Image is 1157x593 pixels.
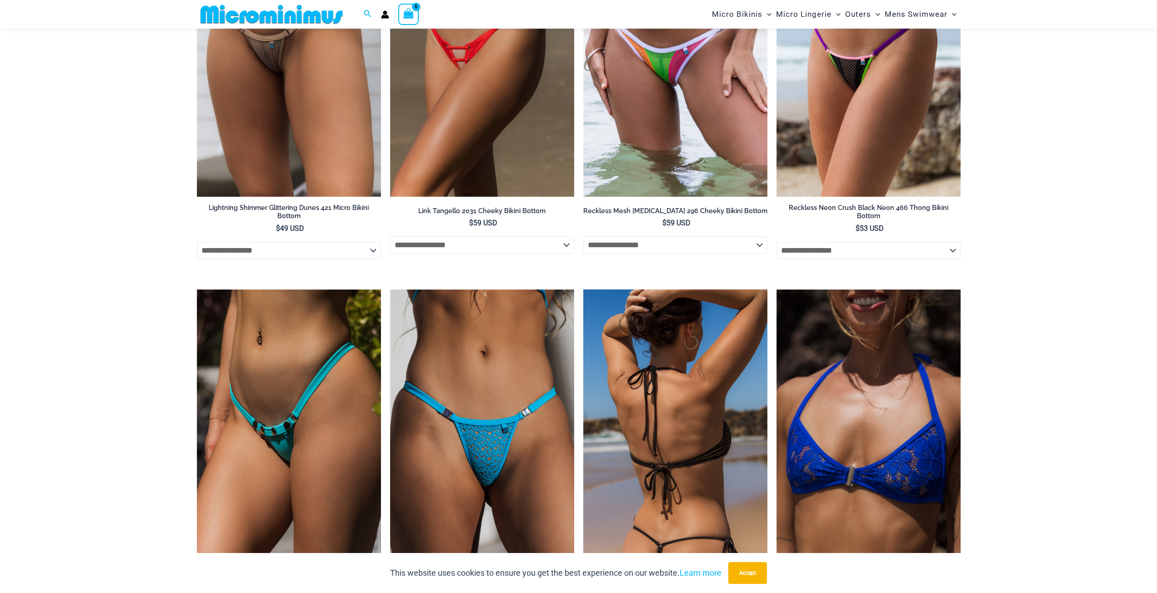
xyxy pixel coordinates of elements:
[197,4,346,25] img: MM SHOP LOGO FLAT
[856,224,884,233] bdi: 53 USD
[845,3,871,26] span: Outers
[871,3,880,26] span: Menu Toggle
[583,207,767,219] a: Reckless Mesh [MEDICAL_DATA] 296 Cheeky Bikini Bottom
[197,204,381,224] a: Lightning Shimmer Glittering Dunes 421 Micro Bikini Bottom
[390,207,574,215] h2: Link Tangello 2031 Cheeky Bikini Bottom
[776,204,961,224] a: Reckless Neon Crush Black Neon 466 Thong Bikini Bottom
[882,3,959,26] a: Mens SwimwearMenu ToggleMenu Toggle
[583,207,767,215] h2: Reckless Mesh [MEDICAL_DATA] 296 Cheeky Bikini Bottom
[276,224,280,233] span: $
[583,289,767,566] img: Tide Lines Black 350 Halter Top 480 Micro 01
[776,289,961,566] img: Island Heat Ocean 359 Top 01
[364,9,372,20] a: Search icon link
[708,1,961,27] nav: Site Navigation
[710,3,774,26] a: Micro BikinisMenu ToggleMenu Toggle
[662,219,691,227] bdi: 59 USD
[662,219,666,227] span: $
[776,204,961,220] h2: Reckless Neon Crush Black Neon 466 Thong Bikini Bottom
[885,3,947,26] span: Mens Swimwear
[197,289,381,566] a: Tight Rope Turquoise 4212 Micro Bottom 02Tight Rope Turquoise 4212 Micro Bottom 01Tight Rope Turq...
[776,289,961,566] a: Island Heat Ocean 359 Top 01Island Heat Ocean 359 Top 03Island Heat Ocean 359 Top 03
[390,207,574,219] a: Link Tangello 2031 Cheeky Bikini Bottom
[197,204,381,220] h2: Lightning Shimmer Glittering Dunes 421 Micro Bikini Bottom
[680,568,721,578] a: Learn more
[390,566,721,580] p: This website uses cookies to ensure you get the best experience on our website.
[276,224,304,233] bdi: 49 USD
[728,562,767,584] button: Accept
[197,289,381,566] img: Tight Rope Turquoise 4212 Micro Bottom 02
[381,10,389,19] a: Account icon link
[762,3,771,26] span: Menu Toggle
[947,3,957,26] span: Menu Toggle
[469,219,473,227] span: $
[469,219,497,227] bdi: 59 USD
[776,3,831,26] span: Micro Lingerie
[398,4,419,25] a: View Shopping Cart, empty
[843,3,882,26] a: OutersMenu ToggleMenu Toggle
[390,289,574,566] a: Bubble Mesh Highlight Blue 469 Thong 01Bubble Mesh Highlight Blue 469 Thong 02Bubble Mesh Highlig...
[583,289,767,566] a: Tide Lines Black 350 Halter Top 01Tide Lines Black 350 Halter Top 480 Micro 01Tide Lines Black 35...
[390,289,574,566] img: Bubble Mesh Highlight Blue 469 Thong 01
[712,3,762,26] span: Micro Bikinis
[774,3,843,26] a: Micro LingerieMenu ToggleMenu Toggle
[831,3,841,26] span: Menu Toggle
[856,224,860,233] span: $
